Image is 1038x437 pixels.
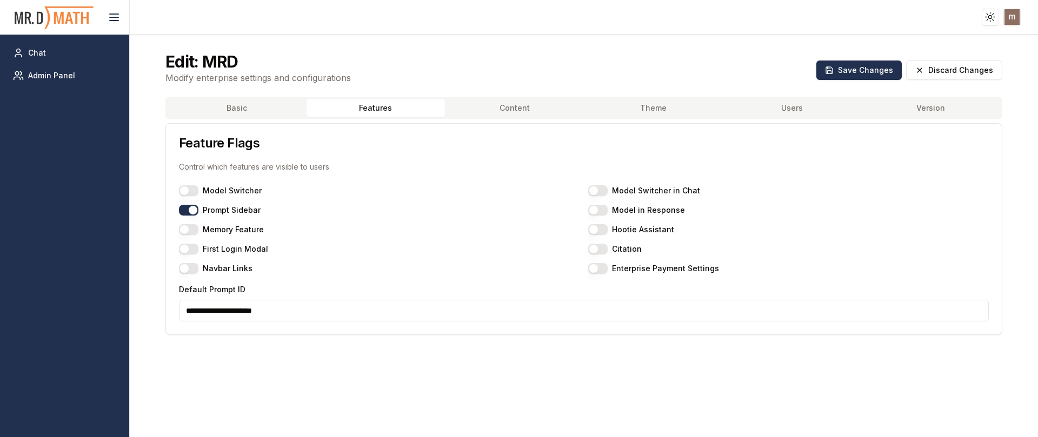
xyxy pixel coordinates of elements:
a: Chat [9,43,121,63]
label: Hootie Assistant [612,226,674,233]
h3: Feature Flags [179,137,989,150]
label: Model in Response [612,206,685,214]
button: Version [861,99,1000,117]
h2: Edit: MRD [165,52,351,71]
button: Users [723,99,862,117]
button: Save Changes [816,60,902,80]
img: ACg8ocJF9pzeCqlo4ezUS9X6Xfqcx_FUcdFr9_JrUZCRfvkAGUe5qw=s96-c [1004,9,1020,25]
label: Default Prompt ID [179,285,245,294]
label: Citation [612,245,642,253]
label: Memory Feature [203,226,264,233]
button: Basic [168,99,307,117]
button: Discard Changes [906,60,1002,80]
label: Prompt Sidebar [203,206,261,214]
label: Enterprise Payment Settings [612,265,719,272]
p: Control which features are visible to users [179,162,989,172]
img: PromptOwl [14,3,95,32]
button: Content [445,99,584,117]
label: Model Switcher in Chat [612,187,700,194]
button: Features [307,99,445,117]
p: Modify enterprise settings and configurations [165,71,351,84]
button: Theme [584,99,723,117]
label: Model Switcher [203,187,262,194]
span: Admin Panel [28,70,75,81]
label: First Login Modal [203,245,268,253]
span: Chat [28,48,46,58]
a: Admin Panel [9,66,121,85]
label: Navbar Links [203,265,252,272]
